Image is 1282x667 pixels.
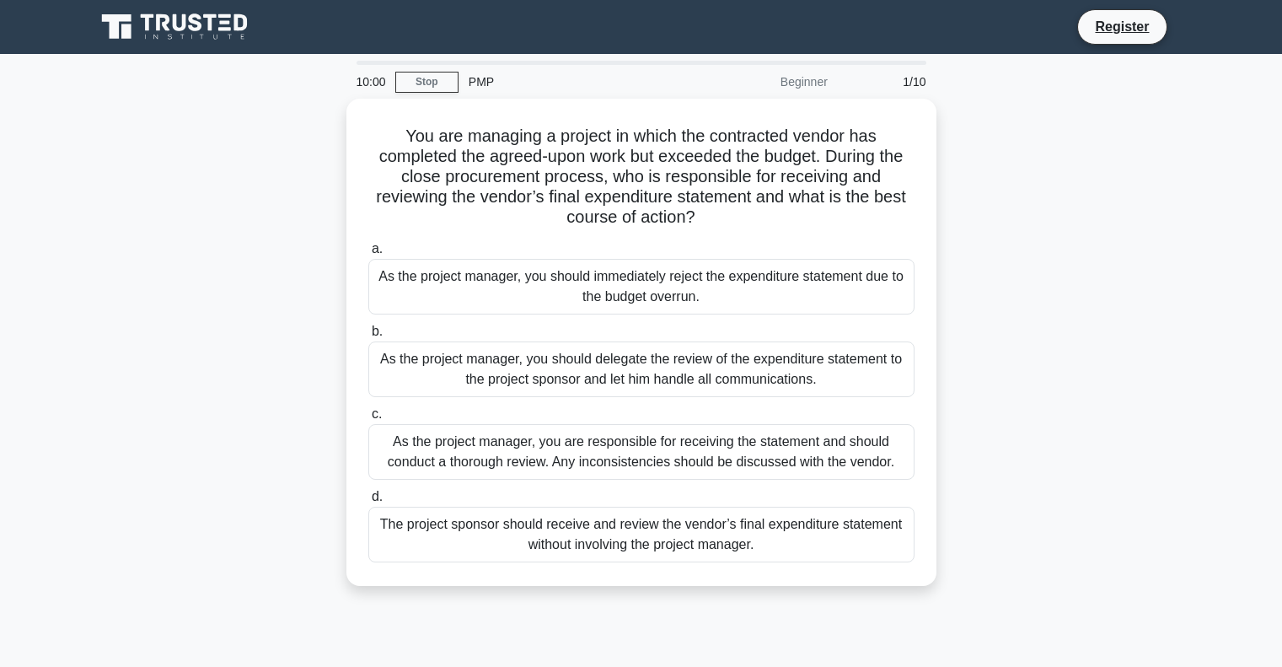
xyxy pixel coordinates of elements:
[372,489,383,503] span: d.
[368,424,915,480] div: As the project manager, you are responsible for receiving the statement and should conduct a thor...
[367,126,916,229] h5: You are managing a project in which the contracted vendor has completed the agreed-upon work but ...
[395,72,459,93] a: Stop
[1085,16,1159,37] a: Register
[372,406,382,421] span: c.
[372,324,383,338] span: b.
[368,342,915,397] div: As the project manager, you should delegate the review of the expenditure statement to the projec...
[838,65,936,99] div: 1/10
[368,259,915,315] div: As the project manager, you should immediately reject the expenditure statement due to the budget...
[459,65,690,99] div: PMP
[368,507,915,562] div: The project sponsor should receive and review the vendor’s final expenditure statement without in...
[690,65,838,99] div: Beginner
[372,241,383,256] span: a.
[346,65,395,99] div: 10:00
